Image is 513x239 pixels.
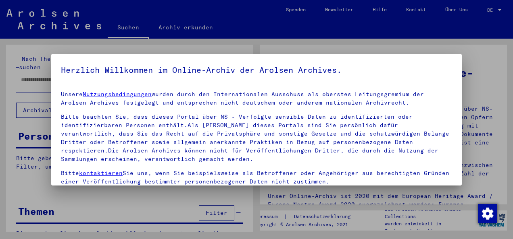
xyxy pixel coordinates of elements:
p: Bitte beachten Sie, dass dieses Portal über NS - Verfolgte sensible Daten zu identifizierten oder... [61,113,452,163]
div: Zustimmung ändern [478,204,497,223]
p: Unsere wurden durch den Internationalen Ausschuss als oberstes Leitungsgremium der Arolsen Archiv... [61,90,452,107]
img: Zustimmung ändern [478,204,497,223]
a: kontaktieren [79,169,123,177]
p: Bitte Sie uns, wenn Sie beispielsweise als Betroffener oder Angehöriger aus berechtigten Gründen ... [61,169,452,186]
a: Nutzungsbedingungen [83,91,152,98]
h5: Herzlich Willkommen im Online-Archiv der Arolsen Archives. [61,64,452,76]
